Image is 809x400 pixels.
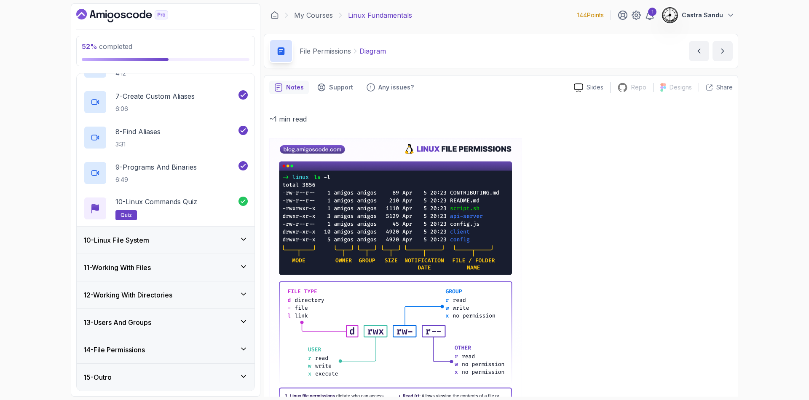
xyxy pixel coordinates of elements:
p: 6:49 [115,176,197,184]
div: 1 [648,8,656,16]
p: 6:06 [115,105,195,113]
a: Slides [567,83,610,92]
p: Castra Sandu [682,11,723,19]
h3: 10 - Linux File System [83,235,149,245]
button: 13-Users And Groups [77,309,254,336]
p: 7 - Create Custom Aliases [115,91,195,101]
button: notes button [269,81,309,94]
p: 4:12 [115,69,137,78]
button: Feedback button [362,81,419,94]
h3: 12 - Working With Directories [83,290,172,300]
a: My Courses [294,10,333,20]
button: previous content [689,41,709,61]
img: user profile image [662,7,678,23]
p: Share [716,83,733,92]
button: 15-Outro [77,364,254,391]
span: 52 % [82,42,97,51]
p: Notes [286,83,304,92]
button: next content [713,41,733,61]
span: completed [82,42,132,51]
p: ~1 min read [269,113,733,125]
button: 8-Find Aliases3:31 [83,126,248,149]
h3: 13 - Users And Groups [83,317,151,327]
h3: 14 - File Permissions [83,345,145,355]
p: 10 - Linux Commands Quiz [115,197,197,207]
p: Any issues? [378,83,414,92]
button: 11-Working With Files [77,254,254,281]
p: 3:31 [115,140,161,149]
button: Support button [312,81,358,94]
p: File Permissions [300,46,351,56]
button: user profile imageCastra Sandu [662,7,735,24]
p: 9 - Programs And Binaries [115,162,197,172]
a: 1 [645,10,655,20]
p: Repo [631,83,646,92]
p: Diagram [359,46,386,56]
p: 144 Points [577,11,604,19]
a: Dashboard [271,11,279,19]
p: Designs [670,83,692,92]
p: Slides [587,83,603,92]
h3: 15 - Outro [83,372,112,382]
p: 8 - Find Aliases [115,127,161,137]
span: quiz [121,212,132,219]
button: 9-Programs And Binaries6:49 [83,161,248,185]
button: 7-Create Custom Aliases6:06 [83,90,248,114]
button: 10-Linux Commands Quizquiz [83,197,248,220]
button: Share [699,83,733,92]
button: 12-Working With Directories [77,281,254,308]
h3: 11 - Working With Files [83,262,151,273]
a: Dashboard [76,9,188,22]
button: 10-Linux File System [77,227,254,254]
p: Linux Fundamentals [348,10,412,20]
button: 14-File Permissions [77,336,254,363]
p: Support [329,83,353,92]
